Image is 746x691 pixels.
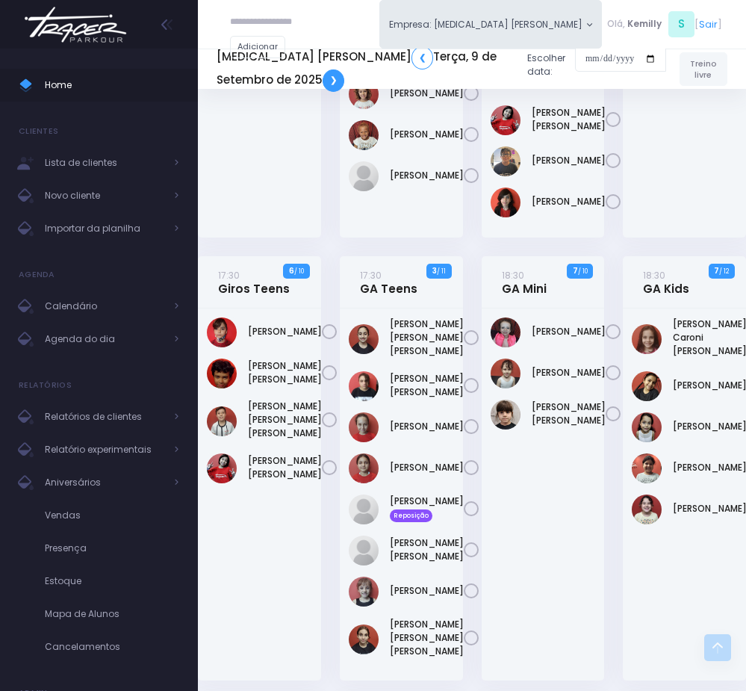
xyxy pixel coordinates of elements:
[248,400,322,440] a: [PERSON_NAME] [PERSON_NAME] [PERSON_NAME]
[532,154,606,167] a: [PERSON_NAME]
[19,371,72,400] h4: Relatórios
[390,536,464,563] a: [PERSON_NAME] [PERSON_NAME]
[668,11,694,37] span: S
[632,453,662,483] img: Sophia Martins
[349,120,379,150] img: Olivia Orlando marcondes
[491,188,520,217] img: Pedro giraldi tavares
[390,169,464,182] a: [PERSON_NAME]
[390,509,432,521] span: Reposição
[45,329,164,349] span: Agenda do dia
[491,359,520,388] img: Izzie de Souza Santiago Pinheiro
[360,269,382,282] small: 17:30
[390,584,464,598] a: [PERSON_NAME]
[45,219,164,238] span: Importar da planilha
[19,260,55,290] h4: Agenda
[411,46,433,69] a: ❮
[230,36,285,58] a: Adicionar
[349,577,379,607] img: Rafaelle Pelati Pereyra
[349,324,379,354] img: Alice de Sousa Rodrigues Ferreira
[632,324,662,354] img: Flora Caroni de Araujo
[390,461,464,474] a: [PERSON_NAME]
[45,440,164,459] span: Relatório experimentais
[390,420,464,433] a: [PERSON_NAME]
[390,317,464,358] a: [PERSON_NAME] [PERSON_NAME] [PERSON_NAME]
[632,495,662,524] img: Victoria Franco
[207,317,237,347] img: Frederico Piai Giovaninni
[532,325,606,338] a: [PERSON_NAME]
[491,146,520,176] img: Lucas figueiredo guedes
[627,17,662,31] span: Kemilly
[390,128,464,141] a: [PERSON_NAME]
[207,406,237,436] img: Leonardo Pacheco de Toledo Barros
[390,495,464,521] a: [PERSON_NAME] Reposição
[502,269,524,282] small: 18:30
[207,359,237,388] img: João Pedro Oliveira de Meneses
[218,269,240,282] small: 17:30
[491,317,520,347] img: Giovanna Rodrigues Gialluize
[217,42,666,96] div: Escolher data:
[719,267,729,276] small: / 12
[532,106,606,133] a: [PERSON_NAME] [PERSON_NAME]
[248,359,322,386] a: [PERSON_NAME] [PERSON_NAME]
[248,454,322,481] a: [PERSON_NAME] [PERSON_NAME]
[573,265,578,276] strong: 7
[323,69,344,92] a: ❯
[349,412,379,442] img: Catarina Camara Bona
[437,267,446,276] small: / 11
[643,269,665,282] small: 18:30
[19,117,58,146] h4: Clientes
[532,400,606,427] a: [PERSON_NAME] [PERSON_NAME]
[578,267,588,276] small: / 10
[360,268,417,296] a: 17:30GA Teens
[349,495,379,524] img: Maria Eduarda Bianchi Moela
[218,268,290,296] a: 17:30Giros Teens
[532,195,606,208] a: [PERSON_NAME]
[632,371,662,401] img: Livia Baião Gomes
[491,105,520,135] img: Lorena mie sato ayres
[602,9,727,40] div: [ ]
[390,372,464,399] a: [PERSON_NAME] [PERSON_NAME]
[294,267,304,276] small: / 10
[45,297,164,316] span: Calendário
[45,153,164,173] span: Lista de clientes
[45,186,164,205] span: Novo cliente
[217,46,516,91] h5: [MEDICAL_DATA] [PERSON_NAME] Terça, 9 de Setembro de 2025
[532,366,606,379] a: [PERSON_NAME]
[502,268,547,296] a: 18:30GA Mini
[349,371,379,401] img: Ana Clara Martins Silva
[680,52,727,86] a: Treino livre
[432,265,437,276] strong: 3
[632,412,662,442] img: Manuela Zuquette
[349,536,379,565] img: Nicolle Pio Garcia
[643,268,689,296] a: 18:30GA Kids
[349,453,379,483] img: Gabrielle Pelati Pereyra
[699,17,718,31] a: Sair
[349,161,379,191] img: VALENTINA ZANONI DE FREITAS
[45,604,179,624] span: Mapa de Alunos
[207,453,237,483] img: Lorena mie sato ayres
[607,17,625,31] span: Olá,
[248,325,322,338] a: [PERSON_NAME]
[45,637,179,657] span: Cancelamentos
[289,265,294,276] strong: 6
[349,625,379,654] img: Sofia de Souza Rodrigues Ferreira
[45,571,179,591] span: Estoque
[45,506,179,525] span: Vendas
[45,407,164,427] span: Relatórios de clientes
[45,539,179,558] span: Presença
[45,473,164,492] span: Aniversários
[714,265,719,276] strong: 7
[45,75,179,95] span: Home
[491,400,520,430] img: Laura Louise Tarcha Braga
[390,618,464,658] a: [PERSON_NAME] [PERSON_NAME] [PERSON_NAME]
